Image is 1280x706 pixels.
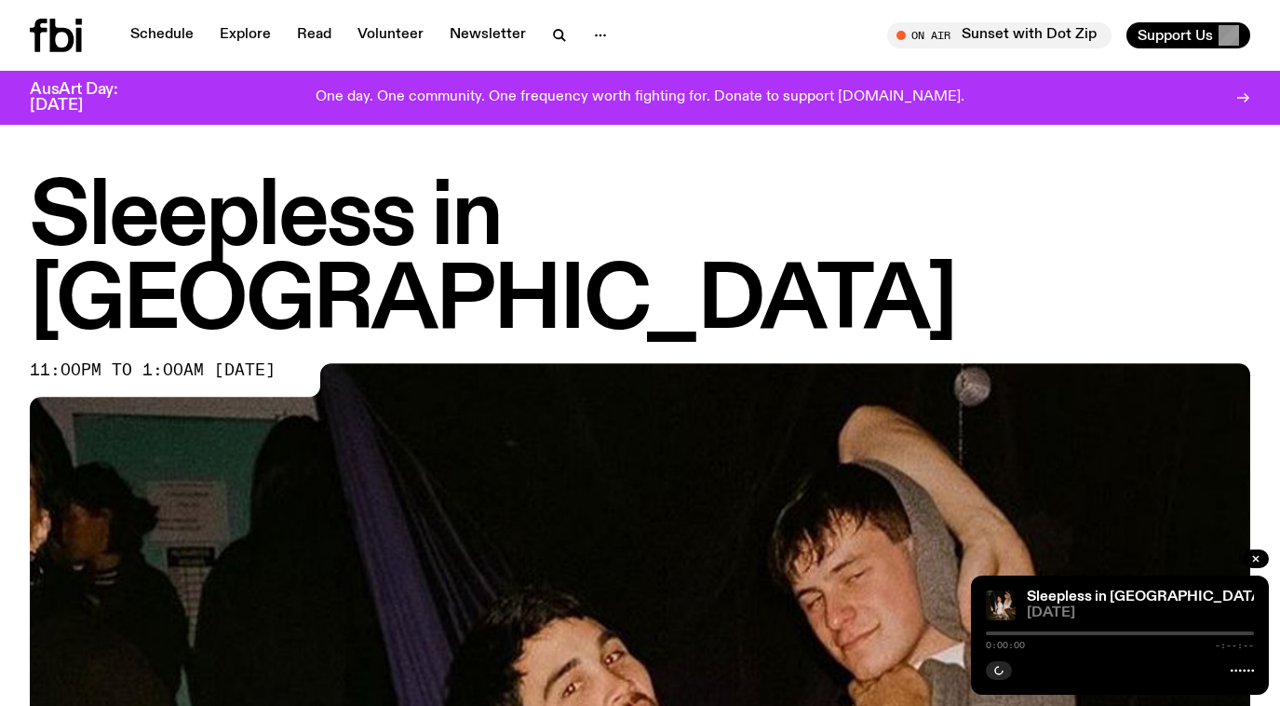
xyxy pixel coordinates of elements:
button: Support Us [1126,22,1250,48]
span: -:--:-- [1215,641,1254,650]
a: Volunteer [346,22,435,48]
button: On AirSunset with Dot Zip [887,22,1112,48]
img: Marcus Whale is on the left, bent to his knees and arching back with a gleeful look his face He i... [986,591,1016,620]
h3: AusArt Day: [DATE] [30,82,149,114]
span: 0:00:00 [986,641,1025,650]
a: Newsletter [438,22,537,48]
a: Read [286,22,343,48]
span: Support Us [1138,27,1213,44]
p: One day. One community. One frequency worth fighting for. Donate to support [DOMAIN_NAME]. [316,89,964,106]
span: 11:00pm to 1:00am [DATE] [30,363,276,378]
a: Explore [209,22,282,48]
span: [DATE] [1027,606,1254,620]
a: Sleepless in [GEOGRAPHIC_DATA] [1027,590,1266,604]
h1: Sleepless in [GEOGRAPHIC_DATA] [30,177,1250,345]
a: Schedule [119,22,205,48]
